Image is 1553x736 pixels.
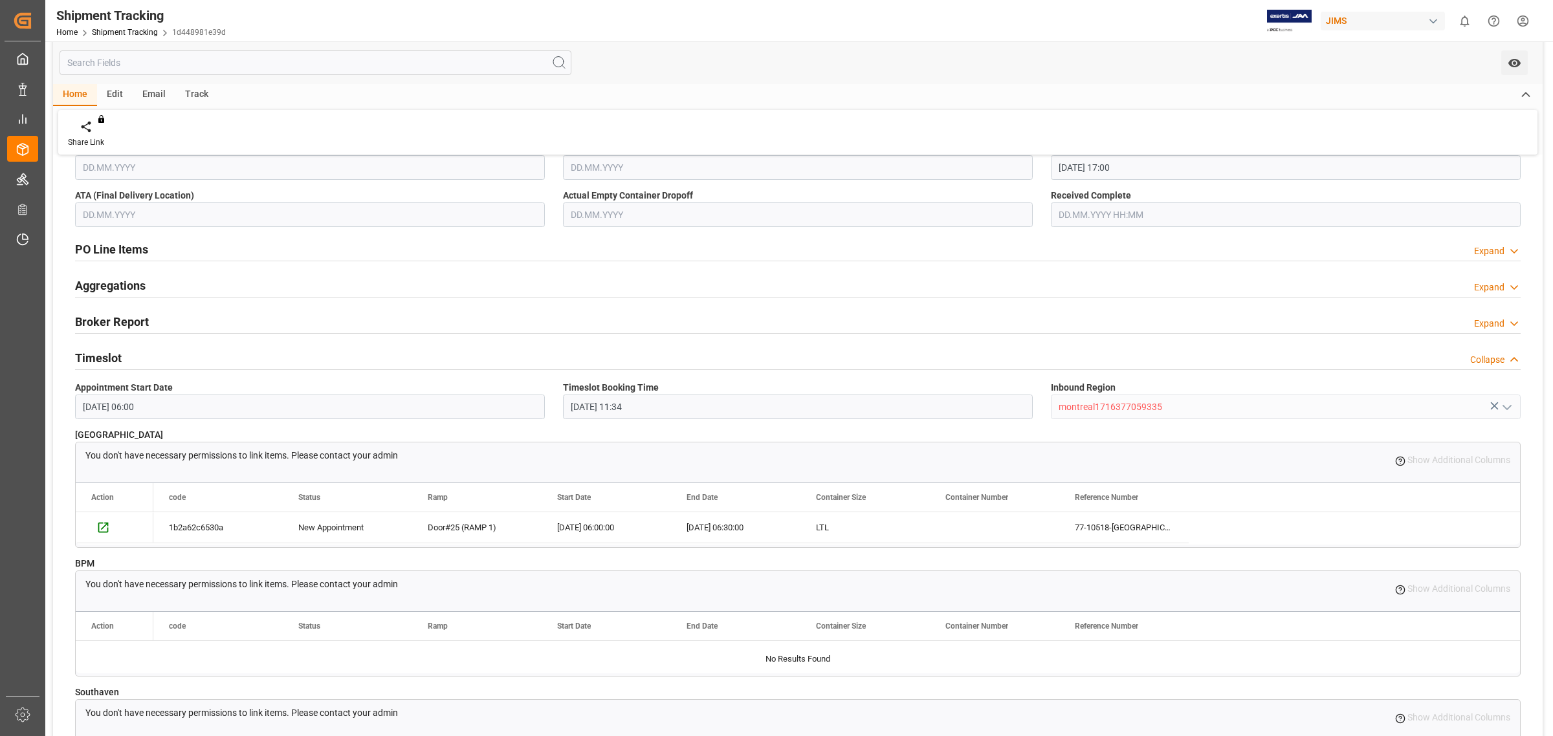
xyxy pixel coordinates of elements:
input: Search Fields [60,50,571,75]
button: JIMS [1321,8,1450,33]
span: Actual Empty Container Dropoff [563,189,693,202]
img: Exertis%20JAM%20-%20Email%20Logo.jpg_1722504956.jpg [1267,10,1312,32]
span: Container Number [945,493,1008,502]
h2: Aggregations [75,277,146,294]
span: End Date [687,493,718,502]
input: DD.MM.YYYY [563,202,1033,227]
div: LTL [800,512,930,543]
span: Container Size [816,493,866,502]
button: open menu [1501,50,1528,75]
span: [GEOGRAPHIC_DATA] [75,428,163,442]
span: End Date [687,622,718,631]
div: Action [91,622,114,631]
p: You don't have necessary permissions to link items. Please contact your admin [85,578,398,591]
div: Press SPACE to select this row. [153,512,1189,543]
input: DD.MM.YYYY HH:MM [563,395,1033,419]
input: DD.MM.YYYY HH:MM [1051,155,1521,180]
span: Container Number [945,622,1008,631]
p: You don't have necessary permissions to link items. Please contact your admin [85,706,398,720]
div: 1b2a62c6530a [153,512,283,543]
span: Received Complete [1051,189,1131,202]
div: [DATE] 06:00:00 [542,512,671,543]
div: [DATE] 06:30:00 [671,512,800,543]
h2: Broker Report [75,313,149,330]
input: DD.MM.YYYY [75,202,545,227]
input: DD.MM.YYYY HH:MM [75,395,545,419]
div: Edit [97,84,133,106]
span: Container Size [816,622,866,631]
button: show 0 new notifications [1450,6,1479,36]
input: DD.MM.YYYY HH:MM [1051,202,1521,227]
a: Shipment Tracking [92,28,158,37]
span: ATA (Final Delivery Location) [75,189,194,202]
span: code [169,622,186,631]
div: JIMS [1321,12,1445,30]
span: Status [298,493,320,502]
h2: Timeslot [75,349,122,367]
div: Email [133,84,175,106]
span: Southaven [75,686,119,699]
input: DD.MM.YYYY [75,155,545,180]
span: Reference Number [1075,622,1138,631]
span: code [169,493,186,502]
span: Reference Number [1075,493,1138,502]
div: Collapse [1470,353,1504,367]
div: New Appointment [298,513,397,543]
div: Home [53,84,97,106]
span: BPM [75,557,94,570]
div: Press SPACE to select this row. [76,512,153,543]
input: Type to search/select [1051,395,1521,419]
span: Ramp [428,622,448,631]
span: Appointment Start Date [75,381,173,395]
span: Status [298,622,320,631]
div: Door#25 (RAMP 1) [428,513,526,543]
span: Ramp [428,493,448,502]
div: Expand [1474,281,1504,294]
div: Track [175,84,218,106]
h2: PO Line Items [75,241,148,258]
div: Expand [1474,317,1504,330]
div: Action [91,493,114,502]
p: You don't have necessary permissions to link items. Please contact your admin [85,449,398,462]
span: Start Date [557,622,591,631]
button: Help Center [1479,6,1508,36]
span: Start Date [557,493,591,502]
div: Shipment Tracking [56,6,226,25]
div: 77-10518-[GEOGRAPHIC_DATA] [1059,512,1189,543]
div: Expand [1474,244,1504,258]
a: Home [56,28,78,37]
button: open menu [1497,397,1516,417]
input: DD.MM.YYYY [563,155,1033,180]
span: Inbound Region [1051,381,1116,395]
span: Timeslot Booking Time [563,381,659,395]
